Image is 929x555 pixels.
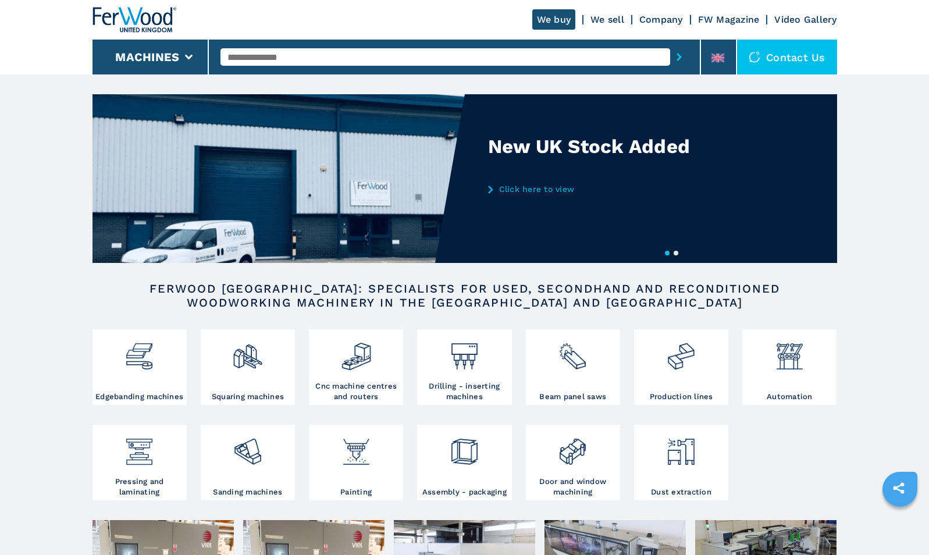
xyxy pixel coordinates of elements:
[665,332,696,372] img: linee_di_produzione_2.png
[124,428,155,467] img: pressa-strettoia.png
[590,14,624,25] a: We sell
[420,381,508,402] h3: Drilling - inserting machines
[651,487,711,497] h3: Dust extraction
[417,329,511,405] a: Drilling - inserting machines
[884,474,913,503] a: sharethis
[532,9,576,30] a: We buy
[650,392,713,402] h3: Production lines
[449,428,480,467] img: montaggio_imballaggio_2.png
[232,332,263,372] img: squadratrici_2.png
[213,487,282,497] h3: Sanding machines
[737,40,837,74] div: Contact us
[880,503,920,546] iframe: Chat
[92,329,187,405] a: Edgebanding machines
[639,14,683,25] a: Company
[422,487,507,497] h3: Assembly - packaging
[557,428,588,467] img: lavorazione_porte_finestre_2.png
[774,14,837,25] a: Video Gallery
[341,428,372,467] img: verniciatura_1.png
[130,282,800,309] h2: FERWOOD [GEOGRAPHIC_DATA]: SPECIALISTS FOR USED, SECONDHAND AND RECONDITIONED WOODWORKING MACHINE...
[212,392,284,402] h3: Squaring machines
[95,476,184,497] h3: Pressing and laminating
[92,7,176,33] img: Ferwood
[665,428,696,467] img: aspirazione_1.png
[201,329,295,405] a: Squaring machines
[698,14,760,25] a: FW Magazine
[124,332,155,372] img: bordatrici_1.png
[309,329,403,405] a: Cnc machine centres and routers
[115,50,179,64] button: Machines
[92,94,465,263] img: New UK Stock Added
[312,381,400,402] h3: Cnc machine centres and routers
[92,425,187,500] a: Pressing and laminating
[665,251,670,255] button: 1
[341,332,372,372] img: centro_di_lavoro_cnc_2.png
[674,251,678,255] button: 2
[742,329,837,405] a: Automation
[749,51,760,63] img: Contact us
[232,428,263,467] img: levigatrici_2.png
[634,329,728,405] a: Production lines
[767,392,813,402] h3: Automation
[526,425,620,500] a: Door and window machining
[449,332,480,372] img: foratrici_inseritrici_2.png
[557,332,588,372] img: sezionatrici_2.png
[201,425,295,500] a: Sanding machines
[526,329,620,405] a: Beam panel saws
[488,184,716,194] a: Click here to view
[670,44,688,70] button: submit-button
[634,425,728,500] a: Dust extraction
[95,392,183,402] h3: Edgebanding machines
[529,476,617,497] h3: Door and window machining
[774,332,805,372] img: automazione.png
[417,425,511,500] a: Assembly - packaging
[340,487,372,497] h3: Painting
[309,425,403,500] a: Painting
[539,392,606,402] h3: Beam panel saws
